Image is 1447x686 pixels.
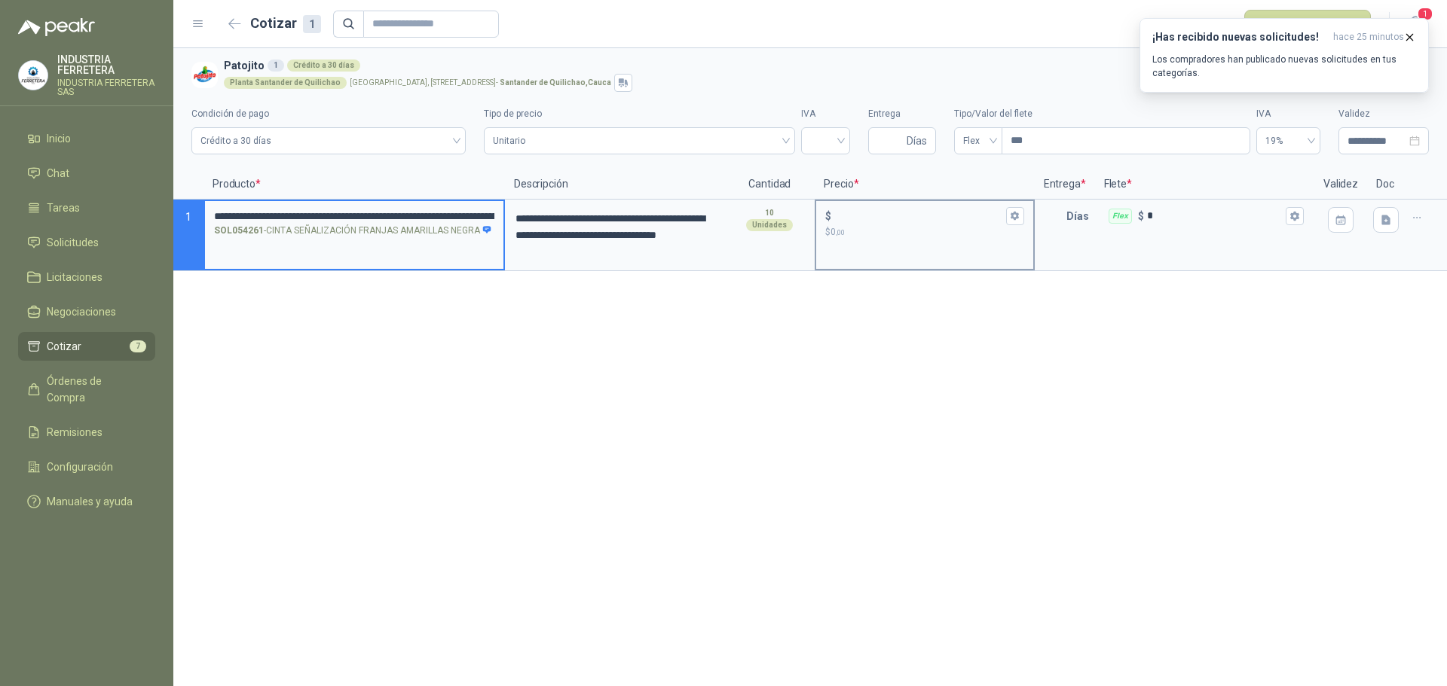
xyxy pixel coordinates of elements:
span: Inicio [47,130,71,147]
span: Licitaciones [47,269,102,285]
label: IVA [801,107,850,121]
a: Tareas [18,194,155,222]
span: Negociaciones [47,303,116,320]
span: Días [907,128,927,154]
span: Crédito a 30 días [200,130,457,152]
p: INDUSTRIA FERRETERA [57,54,155,75]
p: Flete [1095,169,1314,200]
div: 1 [303,15,321,33]
div: Planta Santander de Quilichao [224,77,347,89]
a: Remisiones [18,418,155,447]
span: Solicitudes [47,234,99,251]
label: Entrega [868,107,936,121]
h3: ¡Has recibido nuevas solicitudes! [1152,31,1327,44]
span: Cotizar [47,338,81,355]
p: $ [825,208,831,224]
span: Manuales y ayuda [47,493,133,510]
a: Solicitudes [18,228,155,257]
span: 1 [185,211,191,223]
h2: Cotizar [250,13,321,34]
p: [GEOGRAPHIC_DATA], [STREET_ADDRESS] - [350,79,611,87]
span: Flex [963,130,993,152]
button: ¡Has recibido nuevas solicitudes!hace 25 minutos Los compradores han publicado nuevas solicitudes... [1140,18,1429,93]
p: Días [1066,201,1095,231]
p: 10 [765,207,774,219]
p: Validez [1314,169,1367,200]
p: Entrega [1035,169,1095,200]
p: Precio [815,169,1034,200]
div: Unidades [746,219,793,231]
p: Los compradores han publicado nuevas solicitudes en tus categorías. [1152,53,1416,80]
input: SOL054261-CINTA SEÑALIZACIÓN FRANJAS AMARILLAS NEGRA [214,211,494,222]
a: Negociaciones [18,297,155,326]
div: Flex [1109,209,1132,224]
span: 0 [831,227,845,237]
span: Remisiones [47,424,102,441]
a: Manuales y ayuda [18,487,155,516]
button: Flex $ [1286,207,1304,225]
p: $ [1138,208,1144,224]
p: $ [825,225,1023,239]
button: 1 [1402,11,1429,38]
h3: Patojito [224,57,1423,74]
div: Crédito a 30 días [287,59,360,72]
span: 19% [1265,130,1311,152]
label: Validez [1338,107,1429,121]
p: Producto [203,169,505,200]
a: Chat [18,159,155,188]
a: Cotizar7 [18,332,155,361]
span: Chat [47,165,69,181]
button: $$0,00 [1006,207,1024,225]
img: Company Logo [191,62,218,88]
p: Doc [1367,169,1405,200]
span: ,00 [836,228,845,236]
label: Tipo/Valor del flete [954,107,1250,121]
button: Publicar cotizaciones [1244,10,1371,38]
span: Unitario [493,130,786,152]
p: INDUSTRIA FERRETERA SAS [57,78,155,96]
strong: Santander de Quilichao , Cauca [500,78,611,87]
p: - CINTA SEÑALIZACIÓN FRANJAS AMARILLAS NEGRA [214,224,492,238]
p: Cantidad [724,169,815,200]
label: Condición de pago [191,107,466,121]
span: hace 25 minutos [1333,31,1404,44]
a: Licitaciones [18,263,155,291]
p: Descripción [505,169,724,200]
div: 1 [268,59,284,72]
img: Company Logo [19,61,47,90]
input: $$0,00 [834,210,1002,221]
label: Tipo de precio [484,107,795,121]
span: 1 [1417,7,1433,21]
img: Logo peakr [18,18,95,36]
span: Tareas [47,200,80,216]
span: Órdenes de Compra [47,373,141,406]
label: IVA [1256,107,1320,121]
strong: SOL054261 [214,224,264,238]
a: Configuración [18,453,155,481]
input: Flex $ [1147,210,1283,221]
a: Inicio [18,124,155,153]
span: 7 [130,340,146,352]
a: Órdenes de Compra [18,367,155,412]
span: Configuración [47,459,113,475]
